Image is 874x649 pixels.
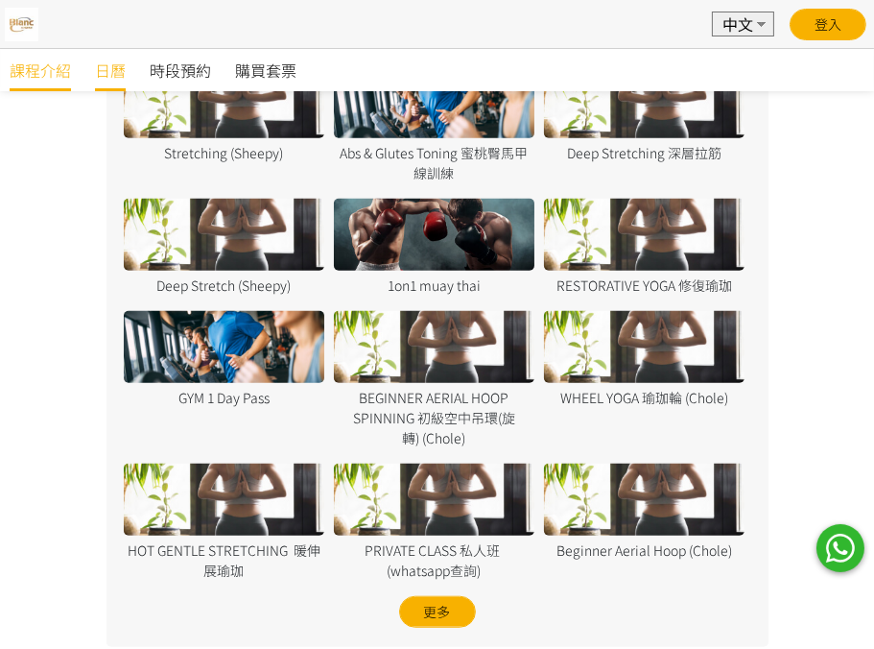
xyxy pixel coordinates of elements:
div: BEGINNER AERIAL HOOP SPINNING 初級空中吊環(旋轉) (Chole) [334,388,534,448]
a: 登入 [815,14,841,34]
span: 時段預約 [150,59,211,82]
div: Deep Stretch (Sheepy) [124,276,324,296]
div: RESTORATIVE YOGA 修復瑜珈 [544,276,744,296]
div: Stretching (Sheepy) [124,143,324,163]
a: 課程介紹 [10,49,71,91]
a: 購買套票 [235,49,296,91]
span: 課程介紹 [10,59,71,82]
div: 更多 [399,596,476,628]
span: 日曆 [95,59,126,82]
div: WHEEL YOGA 瑜珈輪 (Chole) [544,388,744,408]
div: Deep Stretching 深層拉筋 [544,143,744,163]
a: 時段預約 [150,49,211,91]
span: 購買套票 [235,59,296,82]
div: Beginner Aerial Hoop (Chole) [544,541,744,561]
div: GYM 1 Day Pass [124,388,324,408]
div: 1on1 muay thai [334,276,534,296]
a: 日曆 [95,49,126,91]
div: PRIVATE CLASS 私人班 (whatsapp查詢) [334,541,534,581]
div: HOT GENTLE STRETCHING 暖伸展瑜珈 [124,541,324,581]
div: Abs & Glutes Toning 蜜桃臀馬甲線訓練 [334,143,534,183]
